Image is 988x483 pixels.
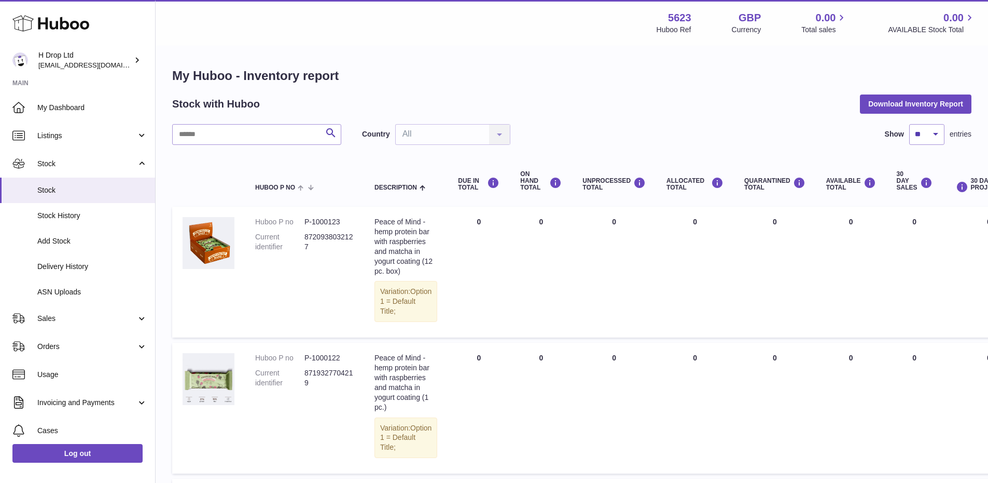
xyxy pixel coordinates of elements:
[816,343,886,474] td: 0
[37,159,136,169] span: Stock
[816,11,836,25] span: 0.00
[860,95,971,113] button: Download Inventory Report
[656,343,734,474] td: 0
[37,314,136,324] span: Sales
[943,11,964,25] span: 0.00
[657,25,691,35] div: Huboo Ref
[448,207,510,338] td: 0
[183,217,234,269] img: product image
[255,217,304,227] dt: Huboo P no
[668,11,691,25] strong: 5623
[666,177,723,191] div: ALLOCATED Total
[773,218,777,226] span: 0
[885,129,904,139] label: Show
[183,353,234,405] img: product image
[826,177,876,191] div: AVAILABLE Total
[732,25,761,35] div: Currency
[304,217,354,227] dd: P-1000123
[304,368,354,388] dd: 8719327704219
[38,61,152,69] span: [EMAIL_ADDRESS][DOMAIN_NAME]
[304,353,354,363] dd: P-1000122
[37,370,147,380] span: Usage
[362,129,390,139] label: Country
[888,25,976,35] span: AVAILABLE Stock Total
[12,444,143,463] a: Log out
[739,11,761,25] strong: GBP
[37,287,147,297] span: ASN Uploads
[744,177,805,191] div: QUARANTINED Total
[37,262,147,272] span: Delivery History
[37,342,136,352] span: Orders
[37,103,147,113] span: My Dashboard
[37,185,147,195] span: Stock
[304,232,354,252] dd: 8720938032127
[801,25,847,35] span: Total sales
[950,129,971,139] span: entries
[255,368,304,388] dt: Current identifier
[255,353,304,363] dt: Huboo P no
[374,418,437,459] div: Variation:
[38,50,132,70] div: H Drop Ltd
[374,184,417,191] span: Description
[448,343,510,474] td: 0
[582,177,646,191] div: UNPROCESSED Total
[510,343,572,474] td: 0
[886,343,943,474] td: 0
[773,354,777,362] span: 0
[255,184,295,191] span: Huboo P no
[520,171,562,192] div: ON HAND Total
[572,343,656,474] td: 0
[510,207,572,338] td: 0
[816,207,886,338] td: 0
[37,211,147,221] span: Stock History
[380,287,432,315] span: Option 1 = Default Title;
[37,236,147,246] span: Add Stock
[572,207,656,338] td: 0
[172,97,260,111] h2: Stock with Huboo
[380,424,432,452] span: Option 1 = Default Title;
[374,217,437,276] div: Peace of Mind - hemp protein bar with raspberries and matcha in yogurt coating (12 pc. box)
[897,171,933,192] div: 30 DAY SALES
[374,353,437,412] div: Peace of Mind - hemp protein bar with raspberries and matcha in yogurt coating (1 pc.)
[12,52,28,68] img: internalAdmin-5623@internal.huboo.com
[255,232,304,252] dt: Current identifier
[37,426,147,436] span: Cases
[37,398,136,408] span: Invoicing and Payments
[458,177,499,191] div: DUE IN TOTAL
[656,207,734,338] td: 0
[886,207,943,338] td: 0
[37,131,136,141] span: Listings
[374,281,437,322] div: Variation:
[801,11,847,35] a: 0.00 Total sales
[172,68,971,84] h1: My Huboo - Inventory report
[888,11,976,35] a: 0.00 AVAILABLE Stock Total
